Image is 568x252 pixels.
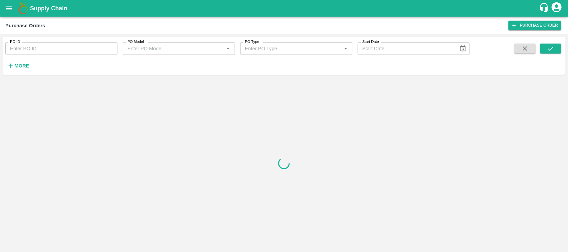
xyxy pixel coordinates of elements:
div: Purchase Orders [5,21,45,30]
b: Supply Chain [30,5,67,12]
div: account of current user [551,1,563,15]
button: More [5,60,31,71]
a: Purchase Order [508,21,561,30]
div: customer-support [539,2,551,14]
label: PO Type [245,39,259,45]
button: Open [341,44,350,53]
label: Start Date [362,39,379,45]
input: Enter PO ID [5,42,117,55]
input: Enter PO Model [125,44,222,53]
button: Choose date [457,42,469,55]
input: Enter PO Type [242,44,339,53]
button: Open [224,44,233,53]
input: Start Date [358,42,454,55]
a: Supply Chain [30,4,539,13]
label: PO Model [127,39,144,45]
img: logo [17,2,30,15]
label: PO ID [10,39,20,45]
strong: More [14,63,29,68]
button: open drawer [1,1,17,16]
